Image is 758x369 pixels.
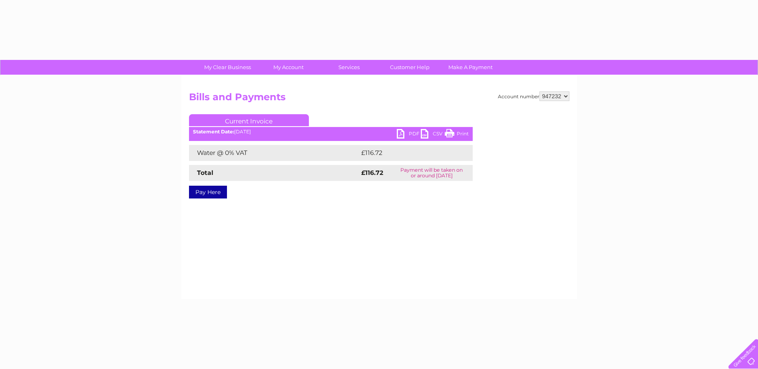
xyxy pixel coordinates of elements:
div: Account number [498,91,569,101]
h2: Bills and Payments [189,91,569,107]
a: Current Invoice [189,114,309,126]
a: My Clear Business [195,60,261,75]
td: £116.72 [359,145,457,161]
td: Water @ 0% VAT [189,145,359,161]
a: CSV [421,129,445,141]
strong: £116.72 [361,169,383,177]
a: My Account [255,60,321,75]
b: Statement Date: [193,129,234,135]
a: Services [316,60,382,75]
div: [DATE] [189,129,473,135]
a: PDF [397,129,421,141]
td: Payment will be taken on or around [DATE] [391,165,472,181]
a: Pay Here [189,186,227,198]
a: Make A Payment [438,60,503,75]
strong: Total [197,169,213,177]
a: Print [445,129,469,141]
a: Customer Help [377,60,443,75]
